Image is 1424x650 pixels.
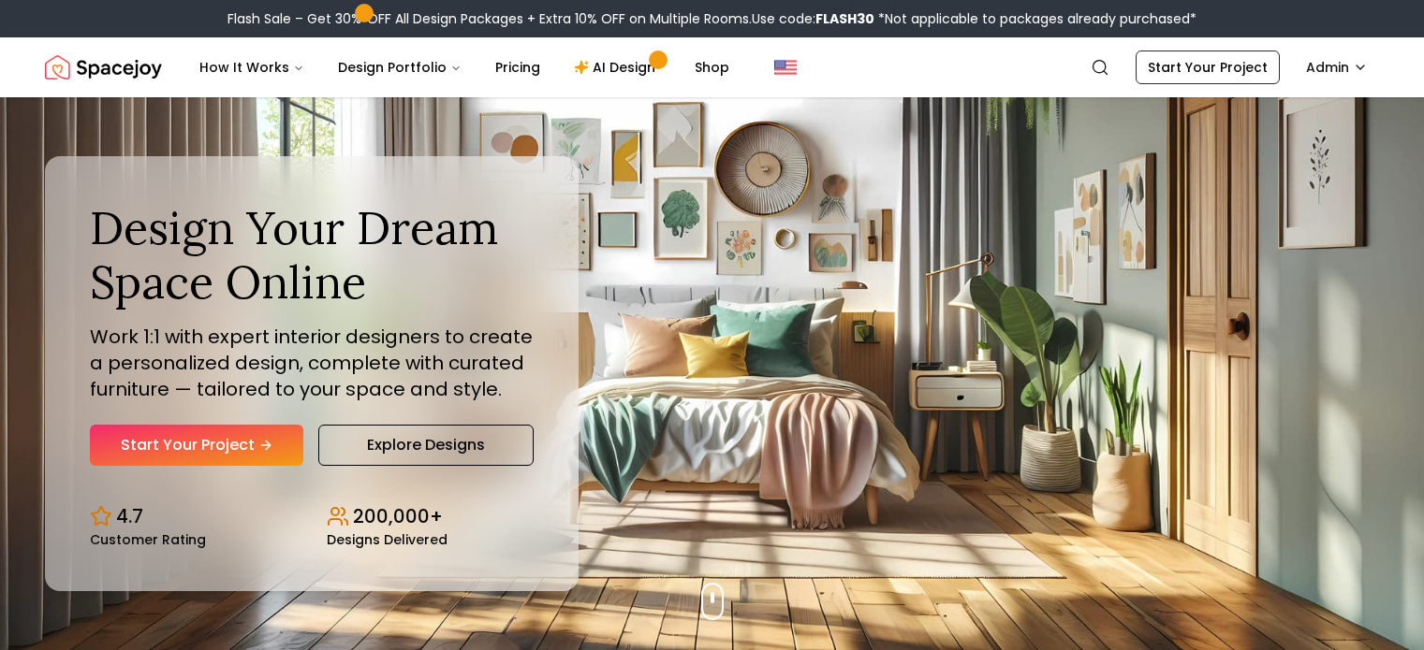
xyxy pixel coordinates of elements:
p: Work 1:1 with expert interior designers to create a personalized design, complete with curated fu... [90,324,534,402]
div: Flash Sale – Get 30% OFF All Design Packages + Extra 10% OFF on Multiple Rooms. [228,9,1196,28]
b: FLASH30 [815,9,874,28]
small: Designs Delivered [327,533,448,546]
a: Shop [680,49,744,86]
button: How It Works [184,49,319,86]
span: *Not applicable to packages already purchased* [874,9,1196,28]
a: Explore Designs [318,425,534,466]
p: 4.7 [116,503,143,529]
small: Customer Rating [90,533,206,546]
p: 200,000+ [353,503,443,529]
nav: Main [184,49,744,86]
a: AI Design [559,49,676,86]
a: Start Your Project [1136,51,1280,84]
button: Admin [1295,51,1379,84]
a: Start Your Project [90,425,303,466]
h1: Design Your Dream Space Online [90,201,534,309]
img: United States [774,56,797,79]
img: Spacejoy Logo [45,49,162,86]
nav: Global [45,37,1379,97]
span: Use code: [752,9,874,28]
a: Pricing [480,49,555,86]
button: Design Portfolio [323,49,477,86]
a: Spacejoy [45,49,162,86]
div: Design stats [90,488,534,546]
